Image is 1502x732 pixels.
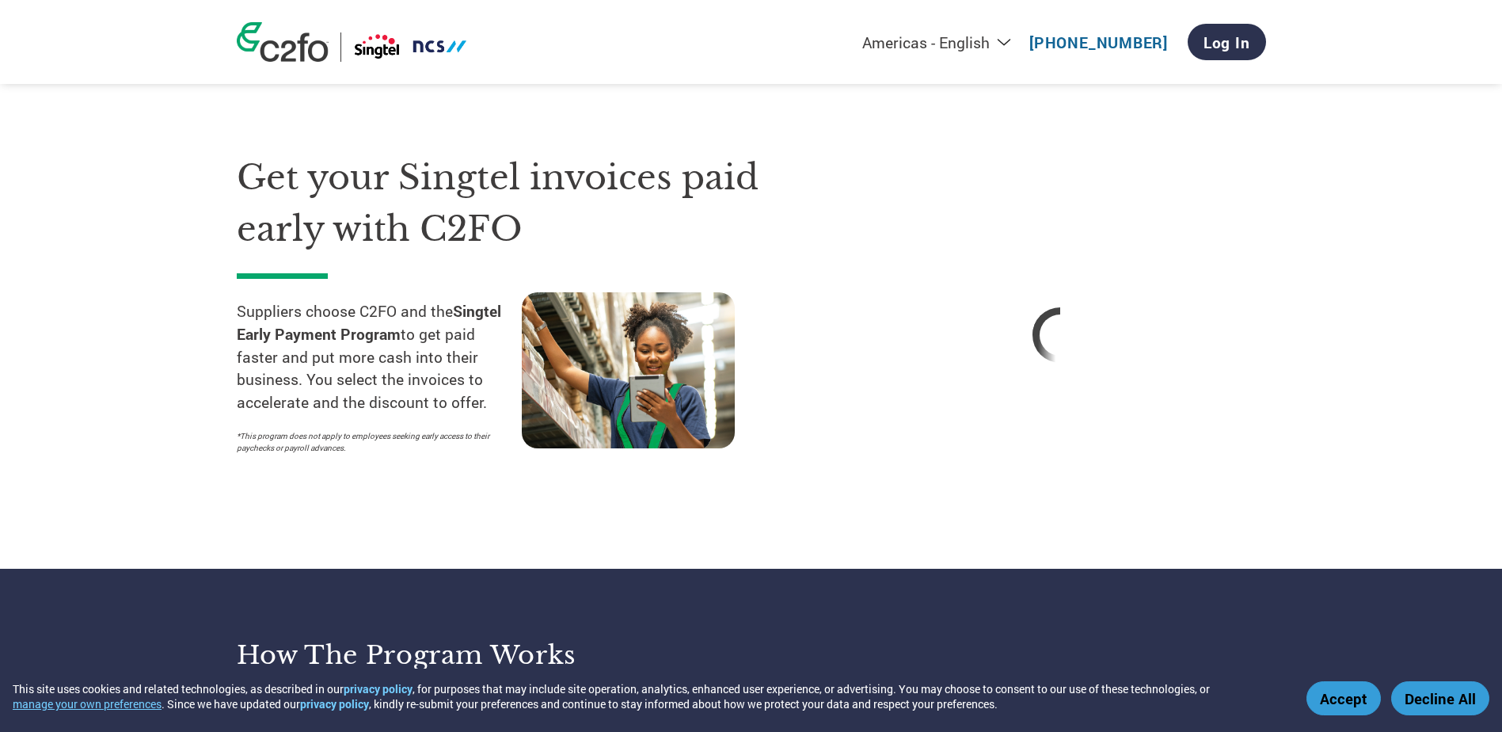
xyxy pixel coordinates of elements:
[237,300,522,414] p: Suppliers choose C2FO and the to get paid faster and put more cash into their business. You selec...
[1029,32,1168,52] a: [PHONE_NUMBER]
[353,32,468,62] img: Singtel
[1391,681,1489,715] button: Decline All
[522,292,735,448] img: supply chain worker
[237,152,807,254] h1: Get your Singtel invoices paid early with C2FO
[344,681,413,696] a: privacy policy
[237,301,501,344] strong: Singtel Early Payment Program
[1306,681,1381,715] button: Accept
[237,430,506,454] p: *This program does not apply to employees seeking early access to their paychecks or payroll adva...
[1188,24,1266,60] a: Log In
[13,681,1283,711] div: This site uses cookies and related technologies, as described in our , for purposes that may incl...
[13,696,162,711] button: manage your own preferences
[300,696,369,711] a: privacy policy
[237,22,329,62] img: c2fo logo
[237,639,732,671] h3: How the program works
